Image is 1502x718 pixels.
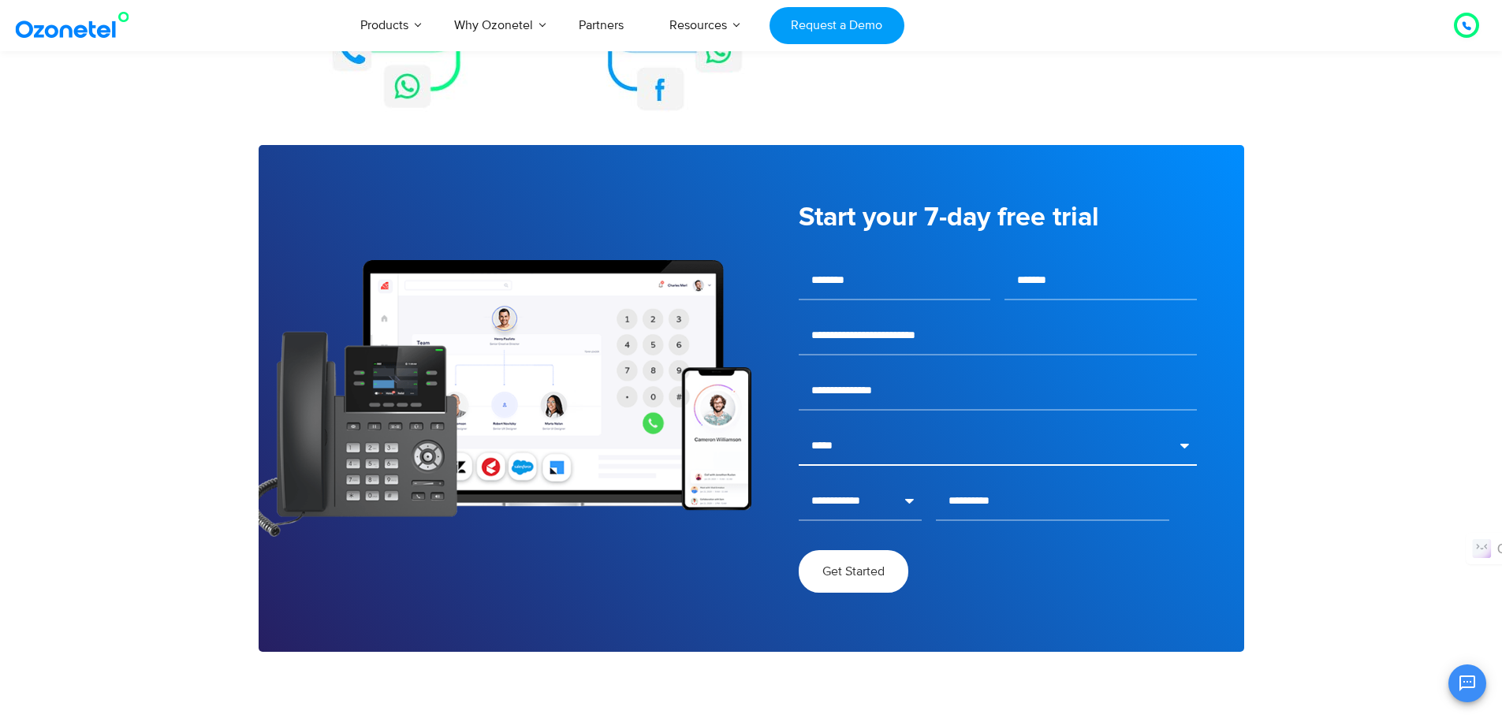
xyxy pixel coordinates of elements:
[1448,664,1486,702] button: Open chat
[799,550,908,593] button: Get Started
[770,7,904,44] a: Request a Demo
[822,565,885,578] span: Get Started
[799,204,1197,231] h5: Start your 7-day free trial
